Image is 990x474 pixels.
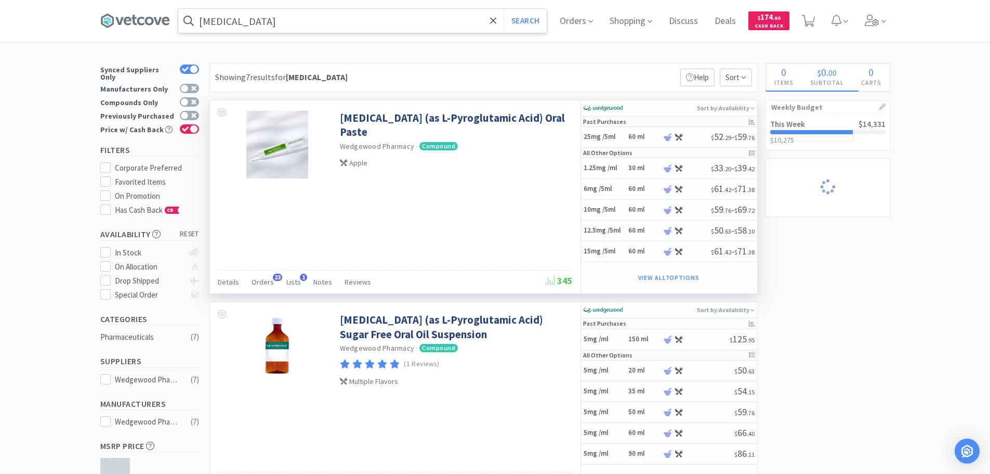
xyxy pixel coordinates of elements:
span: . 63 [723,227,731,235]
span: 71 [734,183,755,195]
span: 1 [300,274,307,281]
span: $ [734,165,737,173]
span: 0 [781,66,786,79]
div: Corporate Preferred [115,162,199,174]
span: . 42 [723,186,731,194]
span: . 29 [723,134,731,142]
h5: Filters [100,144,199,156]
h4: Carts [853,78,890,87]
p: All Other Options [583,148,632,158]
span: 23 [273,274,282,281]
a: $174.60Cash Back [748,7,789,35]
span: Compound [419,142,458,150]
span: 125 [730,333,755,345]
div: ( 7 ) [191,374,199,386]
span: $ [734,430,737,438]
span: Compound [419,344,458,352]
h6: 150 ml [628,335,659,344]
h2: This Week [770,120,805,128]
div: Showing 7 results [215,71,348,84]
p: (1 Reviews) [404,359,439,370]
div: Favorited Items [115,176,199,188]
div: Synced Suppliers Only [100,65,175,81]
span: $ [711,248,714,256]
span: - [711,131,755,143]
h6: 60 ml [628,226,659,235]
span: . 20 [723,165,731,173]
h5: 10mg /5ml [584,206,625,214]
span: Sort [720,69,752,86]
span: $10,275 [770,135,794,145]
span: - [711,224,755,236]
span: . 60 [773,15,781,21]
span: 52 [711,131,731,143]
h5: 25mg /5ml [584,133,625,142]
h5: Availability [100,228,199,240]
span: Reviews [345,277,371,287]
span: $ [730,336,733,344]
div: Wedgewood Pharmacy [115,374,179,386]
span: reset [180,229,199,240]
span: . 38 [747,248,755,256]
div: ( 7 ) [191,416,199,428]
span: $ [734,409,737,417]
span: $ [734,227,737,235]
h5: 5mg /ml [584,335,625,344]
span: . 42 [747,165,755,173]
p: All Other Options [583,350,632,360]
span: - [711,183,755,195]
span: - [711,203,755,215]
h6: 60 ml [628,133,659,142]
div: In Stock [115,247,184,259]
input: Search by item, sku, manufacturer, ingredient, size... [178,9,547,33]
span: Cash Back [755,23,783,30]
span: 50 [734,364,755,376]
span: . 42 [723,248,731,256]
span: - [711,162,755,174]
span: . 38 [747,186,755,194]
button: Search [504,9,547,33]
span: - [711,245,755,257]
span: . 72 [747,207,755,214]
p: Sort by: Availability [697,100,755,116]
h1: Weekly Budget [771,100,885,114]
span: $ [711,207,714,214]
span: Orders [252,277,274,287]
span: 00 [828,68,837,78]
h5: Manufacturers [100,398,199,410]
span: $ [711,186,714,194]
span: 33 [711,162,731,174]
a: Wedgewood Pharmacy [340,343,415,353]
div: Previously Purchased [100,111,175,120]
span: 61 [711,245,731,257]
span: 174 [758,12,781,22]
img: 62eb740200c14a46b768bb0d30d8b227_612422.jpeg [246,111,308,178]
h6: 60 ml [628,206,659,214]
div: . [802,67,853,78]
h5: 5mg /ml [584,408,625,417]
span: for [275,72,348,82]
span: Has Cash Back [115,205,180,215]
h6: 60 ml [628,429,659,438]
div: Price w/ Cash Back [100,124,175,133]
h5: 15mg /5ml [584,247,625,256]
span: 69 [734,203,755,215]
span: Lists [286,277,301,287]
div: Multiple Flavors [340,376,570,387]
p: Help [680,69,715,86]
span: $ [734,451,737,458]
span: 39 [734,162,755,174]
div: Manufacturers Only [100,84,175,93]
span: . 40 [747,430,755,438]
span: . 76 [747,134,755,142]
div: Pharmaceuticals [100,331,184,343]
div: ( 7 ) [191,331,199,343]
span: $ [734,248,737,256]
h5: Categories [100,313,199,325]
div: Compounds Only [100,97,175,106]
span: . 76 [747,409,755,417]
img: e40baf8987b14801afb1611fffac9ca4_8.png [584,302,623,318]
span: $ [734,388,737,396]
a: Discuss [665,17,702,26]
div: Wedgewood Pharmacy [115,416,179,428]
